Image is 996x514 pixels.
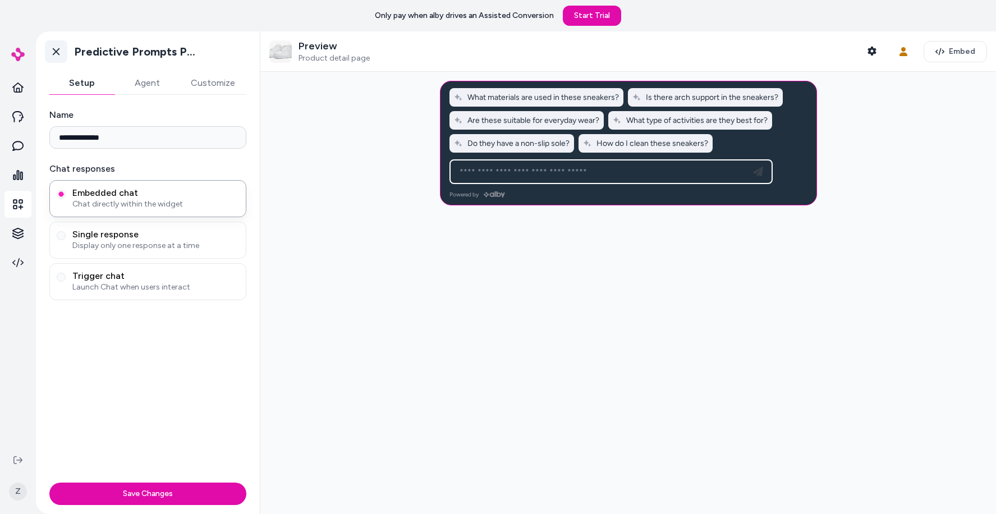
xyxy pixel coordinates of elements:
img: Air Force 1 - Default Title [269,40,292,63]
span: Display only one response at a time [72,240,239,251]
span: Embedded chat [72,187,239,199]
span: Z [9,483,27,501]
button: Embed [924,41,987,62]
p: Only pay when alby drives an Assisted Conversion [375,10,554,21]
button: Customize [180,72,246,94]
span: Embed [949,46,975,57]
img: alby Logo [11,48,25,61]
p: Preview [299,40,370,53]
button: Setup [49,72,114,94]
button: Trigger chatLaunch Chat when users interact [57,273,66,282]
h1: Predictive Prompts PDP [74,45,200,59]
label: Name [49,108,246,122]
button: Save Changes [49,483,246,505]
span: Trigger chat [72,270,239,282]
button: Single responseDisplay only one response at a time [57,231,66,240]
span: Launch Chat when users interact [72,282,239,293]
button: Z [7,474,29,510]
span: Product detail page [299,53,370,63]
label: Chat responses [49,162,246,176]
button: Agent [114,72,180,94]
button: Embedded chatChat directly within the widget [57,190,66,199]
span: Chat directly within the widget [72,199,239,210]
span: Single response [72,229,239,240]
a: Start Trial [563,6,621,26]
